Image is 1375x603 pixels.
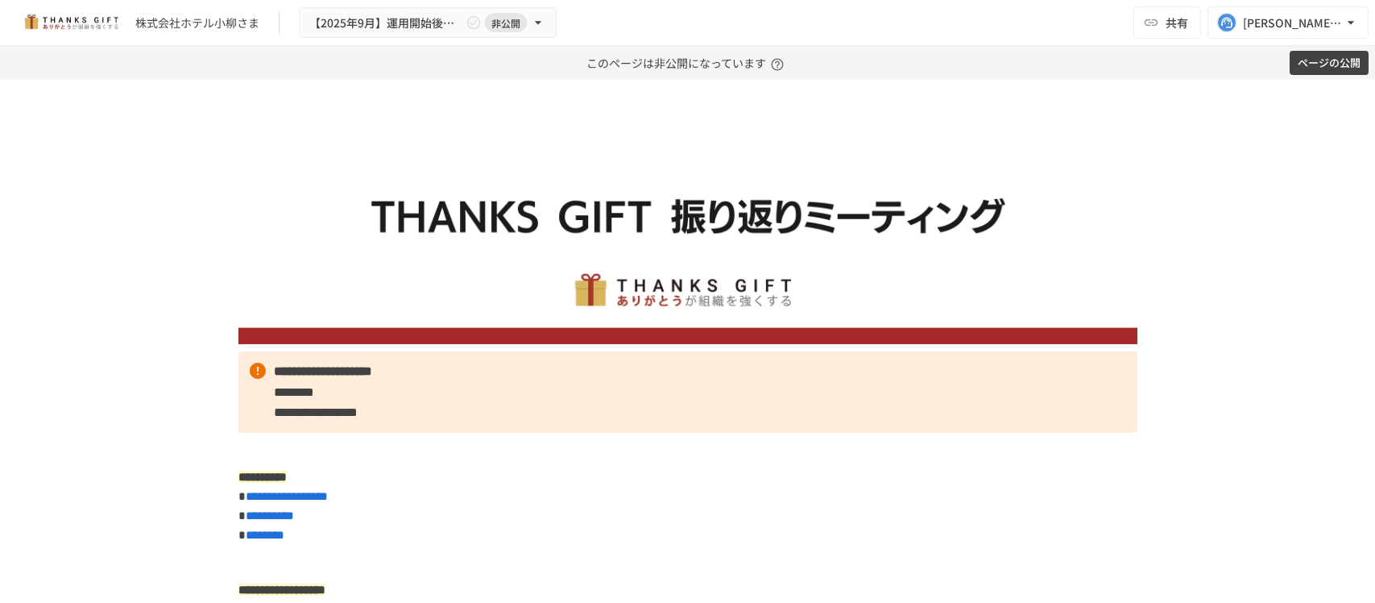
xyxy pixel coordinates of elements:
[586,46,789,80] p: このページは非公開になっています
[309,13,462,33] span: 【2025年9月】運用開始後振り返りミーティング
[135,15,259,31] div: 株式会社ホテル小柳さま
[238,119,1137,344] img: ywjCEzGaDRs6RHkpXm6202453qKEghjSpJ0uwcQsaCz
[1243,13,1343,33] div: [PERSON_NAME][EMAIL_ADDRESS][DOMAIN_NAME]
[1207,6,1369,39] button: [PERSON_NAME][EMAIL_ADDRESS][DOMAIN_NAME]
[1166,14,1188,31] span: 共有
[299,7,557,39] button: 【2025年9月】運用開始後振り返りミーティング非公開
[485,15,527,31] span: 非公開
[19,10,122,35] img: mMP1OxWUAhQbsRWCurg7vIHe5HqDpP7qZo7fRoNLXQh
[1290,51,1369,76] button: ページの公開
[1133,6,1201,39] button: 共有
